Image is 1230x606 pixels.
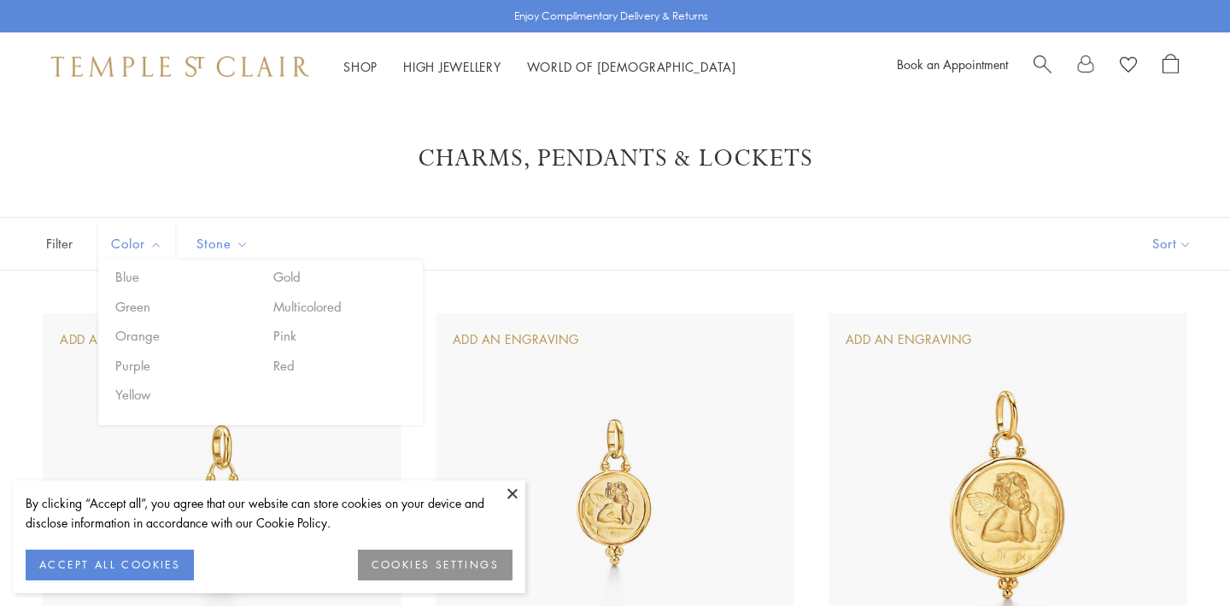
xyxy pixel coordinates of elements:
[188,233,261,254] span: Stone
[453,330,579,349] div: Add An Engraving
[897,55,1008,73] a: Book an Appointment
[26,550,194,580] button: ACCEPT ALL COOKIES
[60,330,186,349] div: Add An Engraving
[527,58,736,75] a: World of [DEMOGRAPHIC_DATA]World of [DEMOGRAPHIC_DATA]
[102,233,175,254] span: Color
[184,224,261,263] button: Stone
[1114,218,1230,270] button: Show sort by
[343,58,378,75] a: ShopShop
[51,56,309,77] img: Temple St. Clair
[26,493,512,533] div: By clicking “Accept all”, you agree that our website can store cookies on your device and disclos...
[514,8,708,25] p: Enjoy Complimentary Delivery & Returns
[1120,54,1137,79] a: View Wishlist
[1034,54,1051,79] a: Search
[343,56,736,78] nav: Main navigation
[98,224,175,263] button: Color
[846,330,972,349] div: Add An Engraving
[1145,526,1213,589] iframe: Gorgias live chat messenger
[403,58,501,75] a: High JewelleryHigh Jewellery
[358,550,512,580] button: COOKIES SETTINGS
[68,143,1162,174] h1: Charms, Pendants & Lockets
[1163,54,1179,79] a: Open Shopping Bag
